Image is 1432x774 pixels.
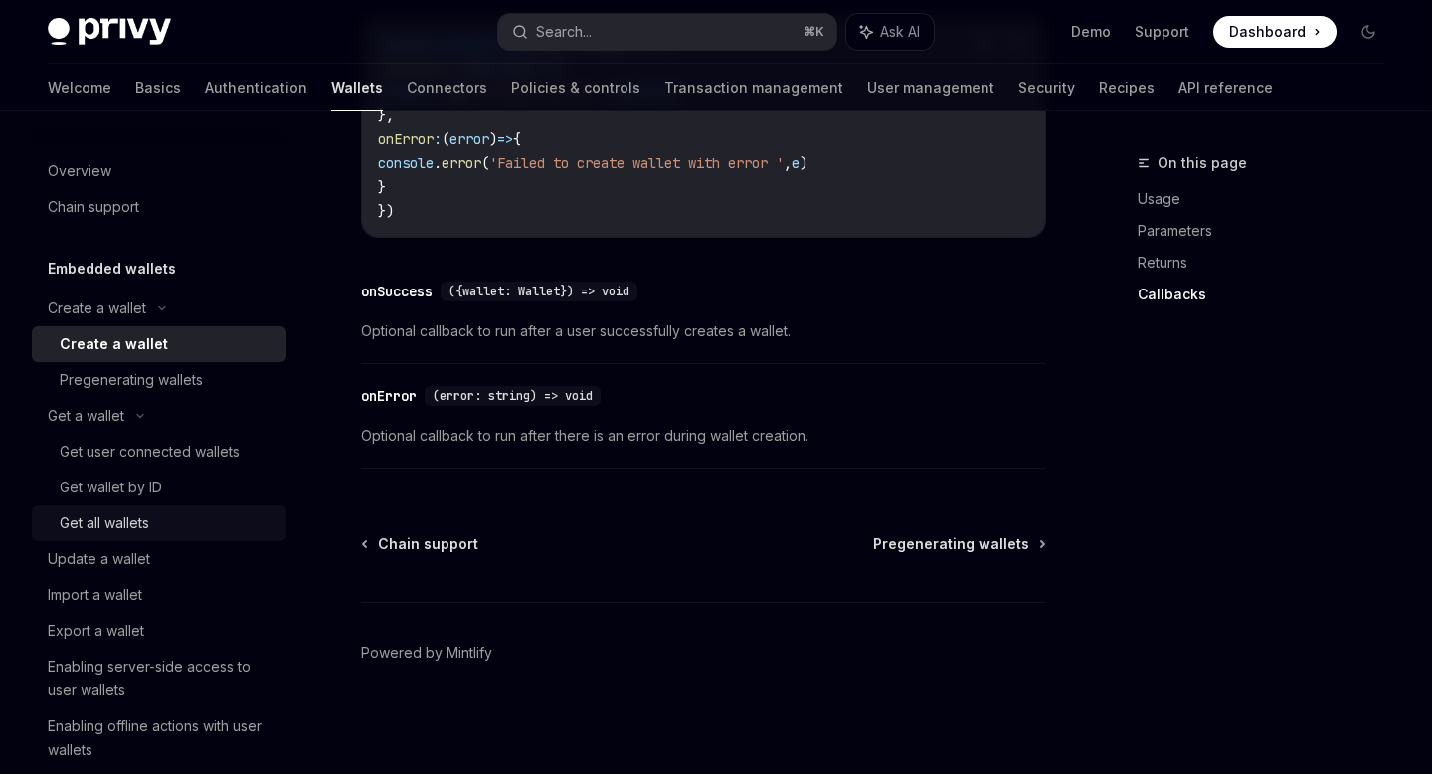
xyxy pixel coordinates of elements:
[449,130,489,148] span: error
[846,14,934,50] button: Ask AI
[1138,247,1400,279] a: Returns
[60,511,149,535] div: Get all wallets
[48,195,139,219] div: Chain support
[378,154,434,172] span: console
[1138,279,1400,310] a: Callbacks
[1138,215,1400,247] a: Parameters
[481,154,489,172] span: (
[48,619,144,643] div: Export a wallet
[48,404,124,428] div: Get a wallet
[784,154,792,172] span: ,
[497,130,513,148] span: =>
[433,388,593,404] span: (error: string) => void
[378,130,434,148] span: onError
[1018,64,1075,111] a: Security
[32,505,286,541] a: Get all wallets
[873,534,1029,554] span: Pregenerating wallets
[32,189,286,225] a: Chain support
[434,130,442,148] span: :
[867,64,994,111] a: User management
[880,22,920,42] span: Ask AI
[1352,16,1384,48] button: Toggle dark mode
[205,64,307,111] a: Authentication
[442,130,449,148] span: (
[1229,22,1306,42] span: Dashboard
[48,583,142,607] div: Import a wallet
[48,714,274,762] div: Enabling offline actions with user wallets
[60,476,162,499] div: Get wallet by ID
[489,130,497,148] span: )
[48,159,111,183] div: Overview
[1135,22,1189,42] a: Support
[48,655,274,702] div: Enabling server-side access to user wallets
[378,534,478,554] span: Chain support
[363,534,478,554] a: Chain support
[511,64,640,111] a: Policies & controls
[378,178,386,196] span: }
[48,64,111,111] a: Welcome
[442,154,481,172] span: error
[513,130,521,148] span: {
[361,643,492,663] a: Powered by Mintlify
[1099,64,1155,111] a: Recipes
[48,296,146,320] div: Create a wallet
[32,362,286,398] a: Pregenerating wallets
[378,202,394,220] span: })
[32,613,286,649] a: Export a wallet
[1071,22,1111,42] a: Demo
[378,106,394,124] span: },
[135,64,181,111] a: Basics
[48,18,171,46] img: dark logo
[536,20,592,44] div: Search...
[32,541,286,577] a: Update a wallet
[32,153,286,189] a: Overview
[434,154,442,172] span: .
[1138,183,1400,215] a: Usage
[32,577,286,613] a: Import a wallet
[407,64,487,111] a: Connectors
[800,154,807,172] span: )
[1178,64,1273,111] a: API reference
[448,284,629,299] span: ({wallet: Wallet}) => void
[792,154,800,172] span: e
[361,424,1046,448] span: Optional callback to run after there is an error during wallet creation.
[60,368,203,392] div: Pregenerating wallets
[331,64,383,111] a: Wallets
[48,257,176,281] h5: Embedded wallets
[48,547,150,571] div: Update a wallet
[32,434,286,470] a: Get user connected wallets
[1158,151,1247,175] span: On this page
[361,386,417,406] div: onError
[32,649,286,708] a: Enabling server-side access to user wallets
[664,64,843,111] a: Transaction management
[1213,16,1337,48] a: Dashboard
[32,708,286,768] a: Enabling offline actions with user wallets
[60,440,240,464] div: Get user connected wallets
[60,332,168,356] div: Create a wallet
[489,154,784,172] span: 'Failed to create wallet with error '
[361,319,1046,343] span: Optional callback to run after a user successfully creates a wallet.
[498,14,835,50] button: Search...⌘K
[32,326,286,362] a: Create a wallet
[361,282,433,301] div: onSuccess
[32,470,286,505] a: Get wallet by ID
[804,24,824,40] span: ⌘ K
[873,534,1044,554] a: Pregenerating wallets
